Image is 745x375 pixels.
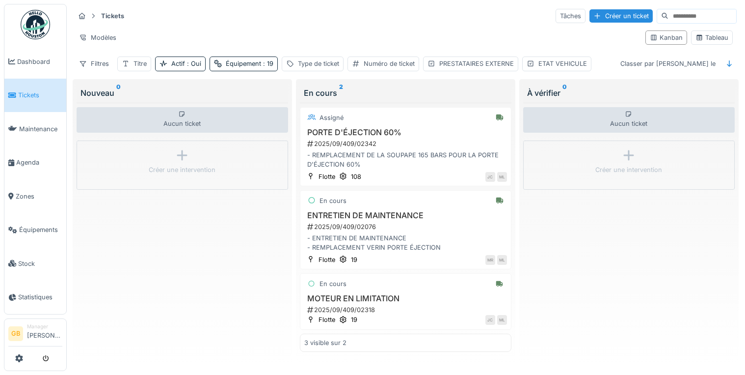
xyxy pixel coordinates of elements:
[523,107,735,133] div: Aucun ticket
[8,323,62,346] a: GB Manager[PERSON_NAME]
[650,33,683,42] div: Kanban
[306,222,507,231] div: 2025/09/409/02076
[589,9,653,23] div: Créer un ticket
[304,338,346,347] div: 3 visible sur 2
[319,255,335,264] div: Flotte
[4,247,66,281] a: Stock
[562,87,567,99] sup: 0
[116,87,121,99] sup: 0
[18,292,62,302] span: Statistiques
[185,60,201,67] span: : Oui
[261,60,273,67] span: : 19
[319,279,346,288] div: En cours
[319,113,344,122] div: Assigné
[27,323,62,330] div: Manager
[339,87,343,99] sup: 2
[4,281,66,315] a: Statistiques
[133,59,147,68] div: Titre
[556,9,585,23] div: Tâches
[97,11,128,21] strong: Tickets
[4,179,66,213] a: Zones
[171,59,201,68] div: Actif
[149,165,215,174] div: Créer une intervention
[306,139,507,148] div: 2025/09/409/02342
[18,90,62,100] span: Tickets
[4,79,66,113] a: Tickets
[304,150,507,169] div: - REMPLACEMENT DE LA SOUPAPE 165 BARS POUR LA PORTE D'ÉJECTION 60%
[16,192,62,201] span: Zones
[304,128,507,137] h3: PORTE D'ÉJECTION 60%
[485,255,495,265] div: MR
[16,158,62,167] span: Agenda
[298,59,339,68] div: Type de ticket
[17,57,62,66] span: Dashboard
[19,225,62,234] span: Équipements
[538,59,587,68] div: ETAT VEHICULE
[4,146,66,180] a: Agenda
[19,124,62,134] span: Maintenance
[75,30,121,45] div: Modèles
[485,172,495,182] div: JC
[485,315,495,325] div: JC
[4,213,66,247] a: Équipements
[226,59,273,68] div: Équipement
[351,172,361,181] div: 108
[304,211,507,220] h3: ENTRETIEN DE MAINTENANCE
[439,59,514,68] div: PRESTATAIRES EXTERNE
[80,87,284,99] div: Nouveau
[319,196,346,205] div: En cours
[304,87,507,99] div: En cours
[695,33,728,42] div: Tableau
[8,326,23,341] li: GB
[18,259,62,268] span: Stock
[77,107,288,133] div: Aucun ticket
[364,59,415,68] div: Numéro de ticket
[497,172,507,182] div: ML
[351,255,357,264] div: 19
[304,294,507,303] h3: MOTEUR EN LIMITATION
[527,87,731,99] div: À vérifier
[27,323,62,344] li: [PERSON_NAME]
[75,57,113,71] div: Filtres
[304,233,507,252] div: - ENTRETIEN DE MAINTENANCE - REMPLACEMENT VERIN PORTE ÉJECTION
[306,305,507,315] div: 2025/09/409/02318
[21,10,50,39] img: Badge_color-CXgf-gQk.svg
[497,315,507,325] div: ML
[616,57,720,71] div: Classer par [PERSON_NAME] le
[4,112,66,146] a: Maintenance
[319,315,335,324] div: Flotte
[4,45,66,79] a: Dashboard
[595,165,662,174] div: Créer une intervention
[351,315,357,324] div: 19
[319,172,335,181] div: Flotte
[497,255,507,265] div: ML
